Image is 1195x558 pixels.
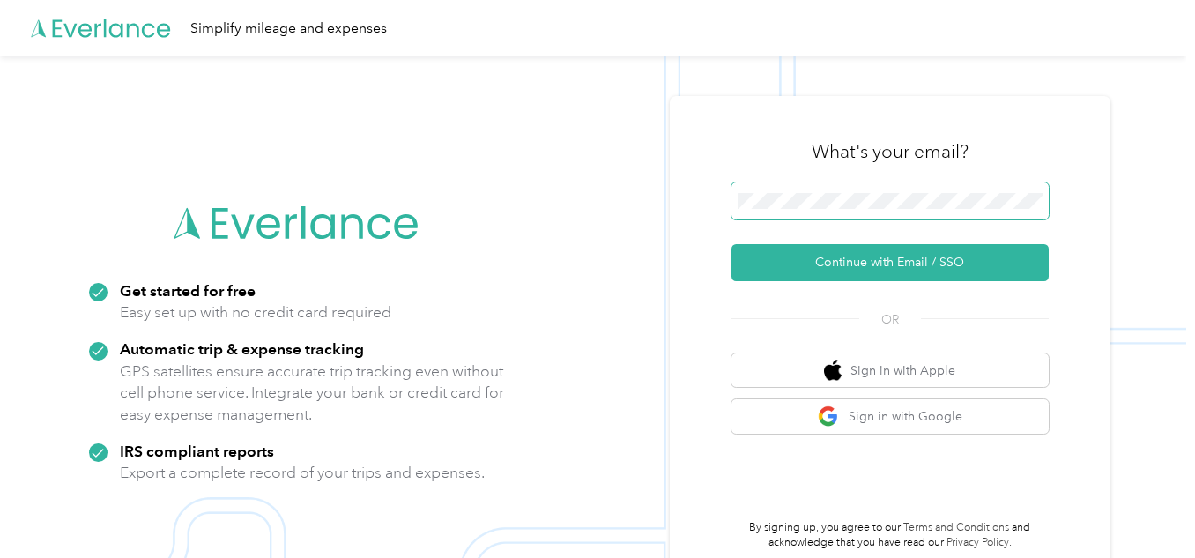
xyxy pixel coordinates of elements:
[731,399,1049,434] button: google logoSign in with Google
[824,360,842,382] img: apple logo
[731,520,1049,551] p: By signing up, you agree to our and acknowledge that you have read our .
[946,536,1009,549] a: Privacy Policy
[120,301,391,324] p: Easy set up with no credit card required
[120,339,364,358] strong: Automatic trip & expense tracking
[818,405,840,428] img: google logo
[731,244,1049,281] button: Continue with Email / SSO
[120,442,274,460] strong: IRS compliant reports
[731,353,1049,388] button: apple logoSign in with Apple
[903,521,1009,534] a: Terms and Conditions
[120,361,505,426] p: GPS satellites ensure accurate trip tracking even without cell phone service. Integrate your bank...
[120,281,256,300] strong: Get started for free
[812,139,969,164] h3: What's your email?
[859,310,921,329] span: OR
[190,18,387,40] div: Simplify mileage and expenses
[120,462,485,484] p: Export a complete record of your trips and expenses.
